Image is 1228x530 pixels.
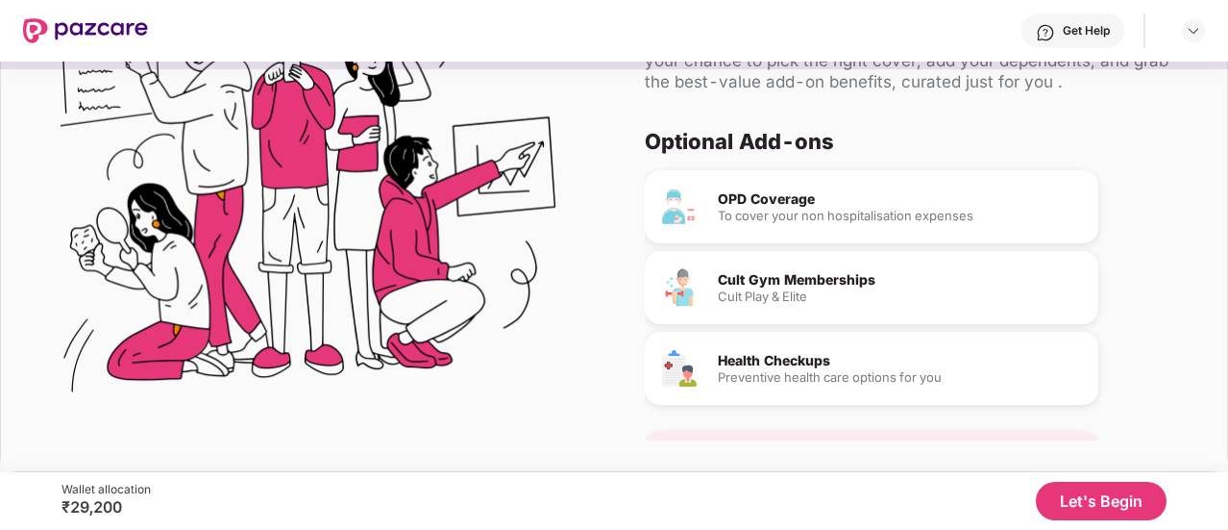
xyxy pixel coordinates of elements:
[718,192,1083,206] div: OPD Coverage
[718,371,1083,384] div: Preventive health care options for you
[718,210,1083,222] div: To cover your non hospitalisation expenses
[1036,23,1055,42] img: svg+xml;base64,PHN2ZyBpZD0iSGVscC0zMngzMiIgeG1sbnM9Imh0dHA6Ly93d3cudzMub3JnLzIwMDAvc3ZnIiB3aWR0aD...
[1036,482,1167,520] button: Let's Begin
[1186,23,1201,38] img: svg+xml;base64,PHN2ZyBpZD0iRHJvcGRvd24tMzJ4MzIiIHhtbG5zPSJodHRwOi8vd3d3LnczLm9yZy8yMDAwL3N2ZyIgd2...
[660,188,699,226] img: OPD Coverage
[718,354,1083,367] div: Health Checkups
[61,482,151,497] div: Wallet allocation
[645,128,1181,155] div: Optional Add-ons
[718,273,1083,287] div: Cult Gym Memberships
[23,18,148,43] img: New Pazcare Logo
[718,290,1083,303] div: Cult Play & Elite
[660,349,699,388] img: Health Checkups
[660,268,699,307] img: Cult Gym Memberships
[1063,23,1110,38] div: Get Help
[61,497,151,517] div: ₹29,200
